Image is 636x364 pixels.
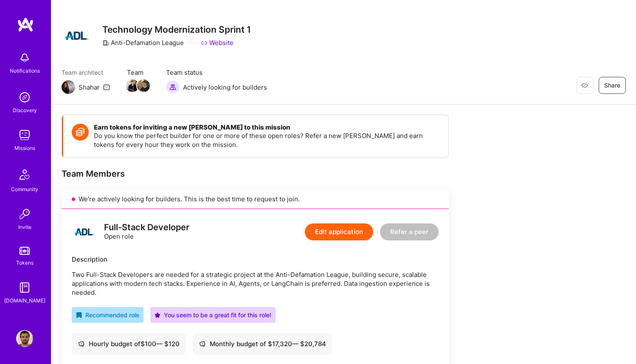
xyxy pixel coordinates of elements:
[62,80,75,94] img: Team Architect
[127,68,149,77] span: Team
[20,247,30,255] img: tokens
[14,164,35,185] img: Community
[199,339,326,348] div: Monthly budget of $ 17,320 — $ 20,784
[62,68,110,77] span: Team architect
[103,84,110,90] i: icon Mail
[62,168,449,179] div: Team Members
[16,206,33,223] img: Invite
[16,127,33,144] img: teamwork
[104,223,189,232] div: Full-Stack Developer
[604,81,620,90] span: Share
[14,144,35,152] div: Missions
[201,38,234,47] a: Website
[76,310,139,319] div: Recommended role
[17,17,34,32] img: logo
[16,279,33,296] img: guide book
[13,106,37,115] div: Discovery
[305,223,373,240] button: Edit application
[78,341,84,347] i: icon Cash
[104,223,189,241] div: Open role
[72,270,439,297] p: Two Full-Stack Developers are needed for a strategic project at the Anti-Defamation League, build...
[4,296,45,305] div: [DOMAIN_NAME]
[62,189,449,209] div: We’re actively looking for builders. This is the best time to request to join.
[183,83,267,92] span: Actively looking for builders
[137,79,150,92] img: Team Member Avatar
[199,341,205,347] i: icon Cash
[72,219,97,245] img: logo
[76,312,82,318] i: icon RecommendedBadge
[599,77,626,94] button: Share
[380,223,439,240] button: Refer a peer
[16,89,33,106] img: discovery
[155,310,271,319] div: You seem to be a great fit for this role!
[18,223,31,231] div: Invite
[62,20,92,51] img: Company Logo
[138,79,149,93] a: Team Member Avatar
[78,339,180,348] div: Hourly budget of $ 100 — $ 120
[79,83,100,92] div: Shahar
[126,79,139,92] img: Team Member Avatar
[72,124,89,141] img: Token icon
[10,66,40,75] div: Notifications
[16,49,33,66] img: bell
[16,258,34,267] div: Tokens
[14,330,35,347] a: User Avatar
[166,68,267,77] span: Team status
[94,124,440,131] h4: Earn tokens for inviting a new [PERSON_NAME] to this mission
[127,79,138,93] a: Team Member Avatar
[155,312,160,318] i: icon PurpleStar
[102,24,251,35] h3: Technology Modernization Sprint 1
[94,131,440,149] p: Do you know the perfect builder for one or more of these open roles? Refer a new [PERSON_NAME] an...
[102,38,184,47] div: Anti-Defamation League
[102,40,109,46] i: icon CompanyGray
[11,185,38,194] div: Community
[16,330,33,347] img: User Avatar
[581,82,588,89] i: icon EyeClosed
[72,255,439,264] div: Description
[166,80,180,94] img: Actively looking for builders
